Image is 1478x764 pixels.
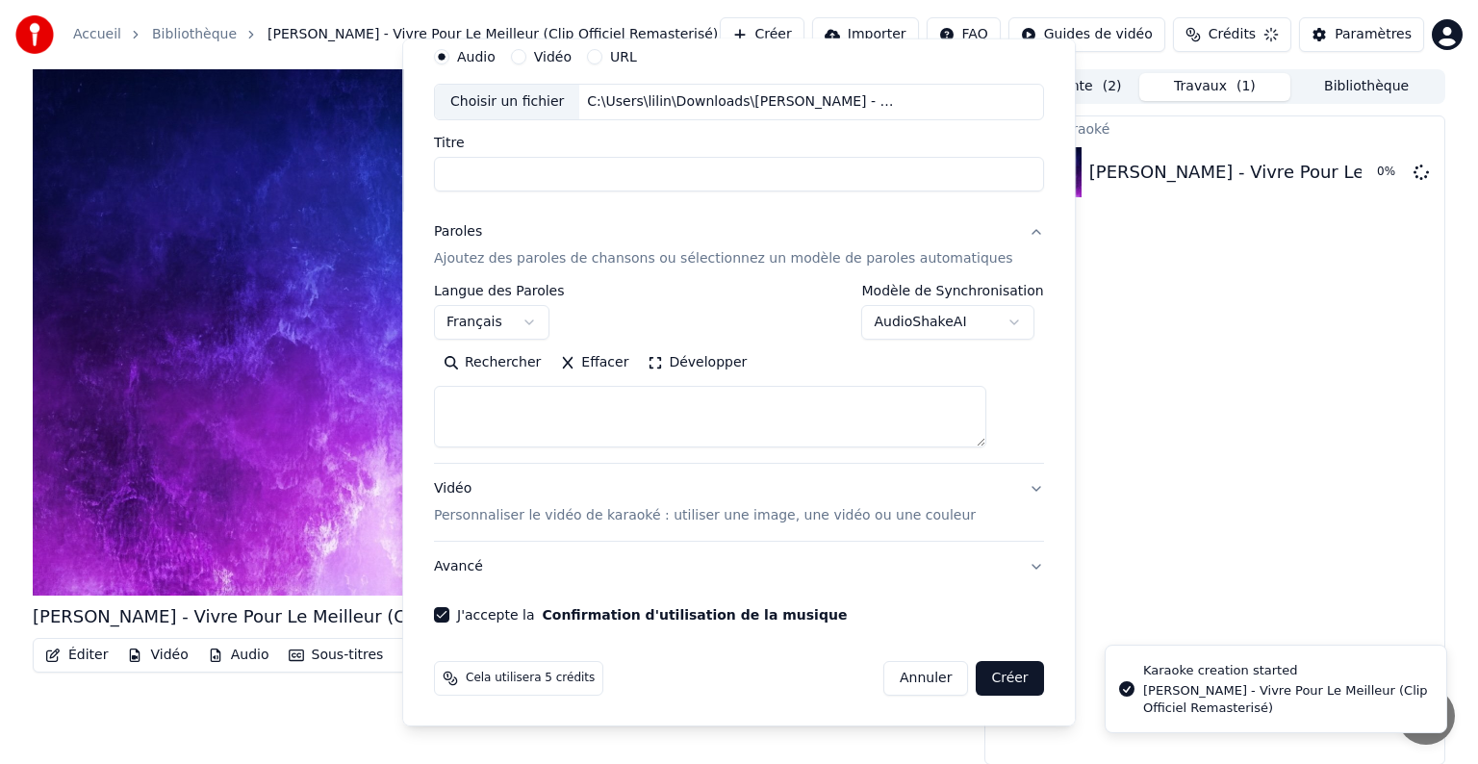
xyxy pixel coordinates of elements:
[550,347,638,378] button: Effacer
[534,50,572,64] label: Vidéo
[610,50,637,64] label: URL
[435,85,579,119] div: Choisir un fichier
[457,608,847,622] label: J'accepte la
[434,284,1044,463] div: ParolesAjoutez des paroles de chansons ou sélectionnez un modèle de paroles automatiques
[457,50,496,64] label: Audio
[543,608,848,622] button: J'accepte la
[434,136,1044,149] label: Titre
[434,542,1044,592] button: Avancé
[883,661,968,696] button: Annuler
[434,222,482,242] div: Paroles
[434,207,1044,284] button: ParolesAjoutez des paroles de chansons ou sélectionnez un modèle de paroles automatiques
[580,92,907,112] div: C:\Users\lilin\Downloads\[PERSON_NAME] - Vivre Pour Le Meilleur (Clip Officiel Remasterisé).mp3
[434,284,565,297] label: Langue des Paroles
[434,506,976,525] p: Personnaliser le vidéo de karaoké : utiliser une image, une vidéo ou une couleur
[434,249,1013,268] p: Ajoutez des paroles de chansons ou sélectionnez un modèle de paroles automatiques
[977,661,1044,696] button: Créer
[434,479,976,525] div: Vidéo
[466,671,595,686] span: Cela utilisera 5 crédits
[434,347,550,378] button: Rechercher
[639,347,757,378] button: Développer
[862,284,1044,297] label: Modèle de Synchronisation
[434,464,1044,541] button: VidéoPersonnaliser le vidéo de karaoké : utiliser une image, une vidéo ou une couleur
